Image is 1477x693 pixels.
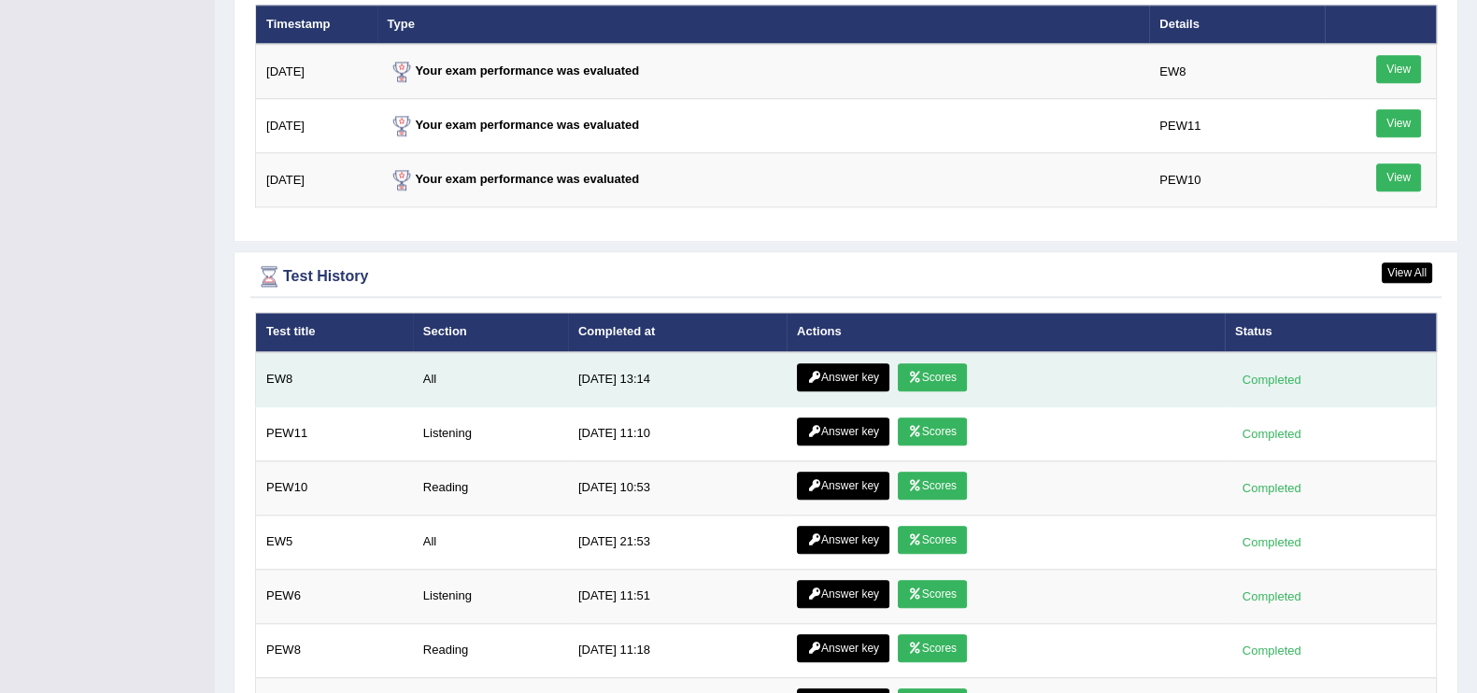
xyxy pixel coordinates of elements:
div: Completed [1235,370,1308,389]
td: PEW11 [256,406,413,460]
td: All [413,352,568,407]
td: PEW11 [1149,99,1324,153]
th: Details [1149,5,1324,44]
td: EW5 [256,515,413,569]
td: Listening [413,406,568,460]
td: [DATE] 21:53 [568,515,787,569]
div: Test History [255,262,1437,290]
td: PEW6 [256,569,413,623]
a: Scores [898,363,967,391]
a: Answer key [797,526,889,554]
a: View [1376,163,1421,191]
div: Completed [1235,641,1308,660]
strong: Your exam performance was evaluated [388,64,640,78]
a: Scores [898,417,967,445]
td: PEW10 [1149,153,1324,207]
a: Answer key [797,580,889,608]
th: Status [1225,313,1437,352]
a: View All [1382,262,1432,283]
a: View [1376,55,1421,83]
td: Reading [413,623,568,677]
th: Test title [256,313,413,352]
td: [DATE] [256,44,377,99]
th: Completed at [568,313,787,352]
a: Answer key [797,417,889,445]
th: Actions [787,313,1225,352]
div: Completed [1235,532,1308,552]
a: Scores [898,526,967,554]
td: All [413,515,568,569]
td: [DATE] [256,99,377,153]
td: [DATE] 11:10 [568,406,787,460]
a: Scores [898,472,967,500]
td: [DATE] 13:14 [568,352,787,407]
a: Answer key [797,363,889,391]
a: Scores [898,634,967,662]
a: Answer key [797,472,889,500]
a: View [1376,109,1421,137]
td: EW8 [1149,44,1324,99]
strong: Your exam performance was evaluated [388,172,640,186]
td: PEW10 [256,460,413,515]
td: [DATE] 10:53 [568,460,787,515]
th: Timestamp [256,5,377,44]
td: [DATE] [256,153,377,207]
th: Section [413,313,568,352]
td: Listening [413,569,568,623]
div: Completed [1235,478,1308,498]
a: Answer key [797,634,889,662]
td: PEW8 [256,623,413,677]
div: Completed [1235,587,1308,606]
a: Scores [898,580,967,608]
th: Type [377,5,1150,44]
td: [DATE] 11:51 [568,569,787,623]
div: Completed [1235,424,1308,444]
td: EW8 [256,352,413,407]
strong: Your exam performance was evaluated [388,118,640,132]
td: [DATE] 11:18 [568,623,787,677]
td: Reading [413,460,568,515]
